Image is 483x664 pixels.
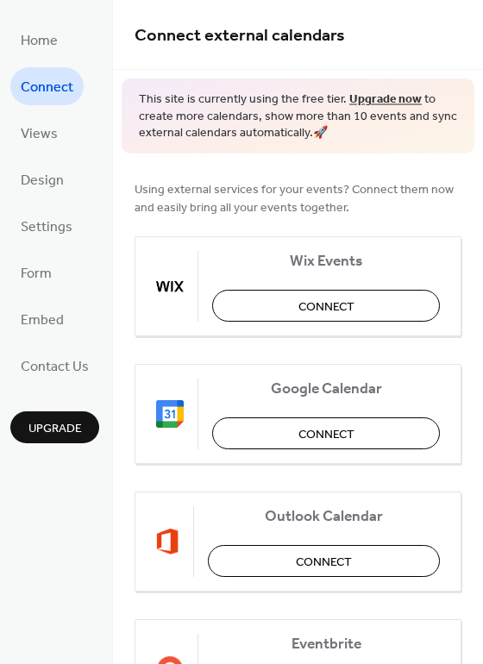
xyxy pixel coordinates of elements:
span: Connect [298,425,354,443]
button: Connect [212,417,440,449]
img: outlook [156,528,179,555]
span: Connect [21,74,73,102]
span: Upgrade [28,420,82,438]
a: Embed [10,300,74,338]
img: google [156,400,184,428]
span: Design [21,167,64,195]
span: Using external services for your events? Connect them now and easily bring all your events together. [135,180,461,216]
button: Connect [208,545,440,577]
span: This site is currently using the free tier. to create more calendars, show more than 10 events an... [139,91,457,142]
span: Settings [21,214,72,241]
a: Form [10,254,62,291]
span: Home [21,28,58,55]
span: Views [21,121,58,148]
span: Connect external calendars [135,19,345,53]
a: Home [10,21,68,59]
span: Form [21,260,52,288]
img: wix [156,272,184,300]
span: Eventbrite [212,635,440,653]
a: Contact Us [10,347,99,385]
a: Settings [10,207,83,245]
a: Connect [10,67,84,105]
button: Connect [212,290,440,322]
button: Upgrade [10,411,99,443]
span: Google Calendar [212,379,440,398]
span: Connect [296,553,352,571]
span: Wix Events [212,252,440,270]
a: Design [10,160,74,198]
a: Upgrade now [349,88,422,111]
a: Views [10,114,68,152]
span: Outlook Calendar [208,507,440,525]
span: Embed [21,307,64,335]
span: Contact Us [21,354,89,381]
span: Connect [298,298,354,316]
